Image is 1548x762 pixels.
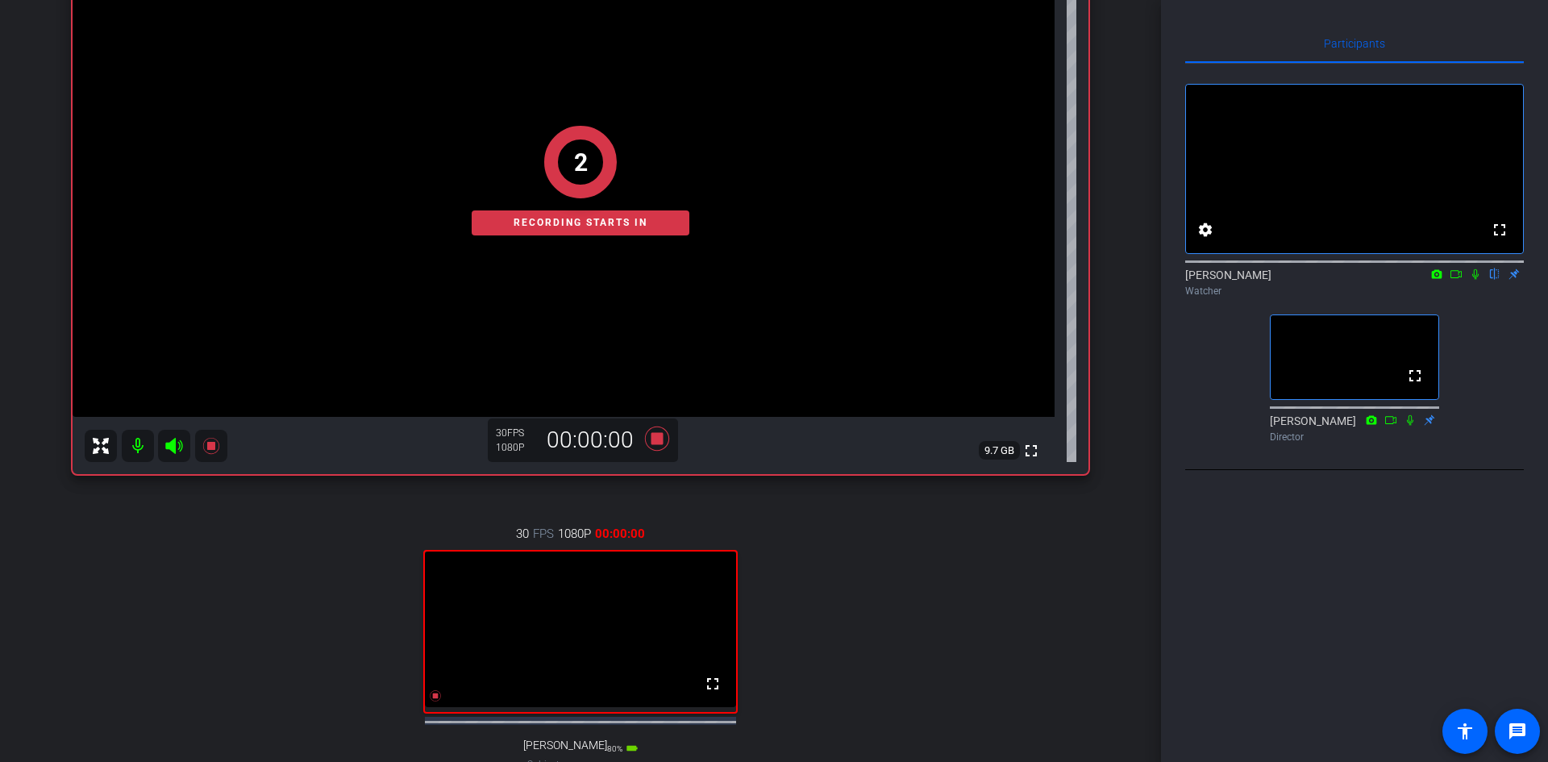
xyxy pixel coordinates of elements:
[1185,267,1524,298] div: [PERSON_NAME]
[1485,266,1504,281] mat-icon: flip
[595,525,645,543] span: 00:00:00
[1405,366,1425,385] mat-icon: fullscreen
[1270,430,1439,444] div: Director
[1185,284,1524,298] div: Watcher
[703,674,722,693] mat-icon: fullscreen
[523,739,607,752] span: [PERSON_NAME]
[1490,220,1509,239] mat-icon: fullscreen
[1508,722,1527,741] mat-icon: message
[1455,722,1475,741] mat-icon: accessibility
[1324,38,1385,49] span: Participants
[533,525,554,543] span: FPS
[607,744,622,753] span: 80%
[1196,220,1215,239] mat-icon: settings
[626,742,639,755] mat-icon: battery_std
[558,525,591,543] span: 1080P
[516,525,529,543] span: 30
[1270,413,1439,444] div: [PERSON_NAME]
[574,144,588,181] div: 2
[472,210,689,235] div: Recording starts in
